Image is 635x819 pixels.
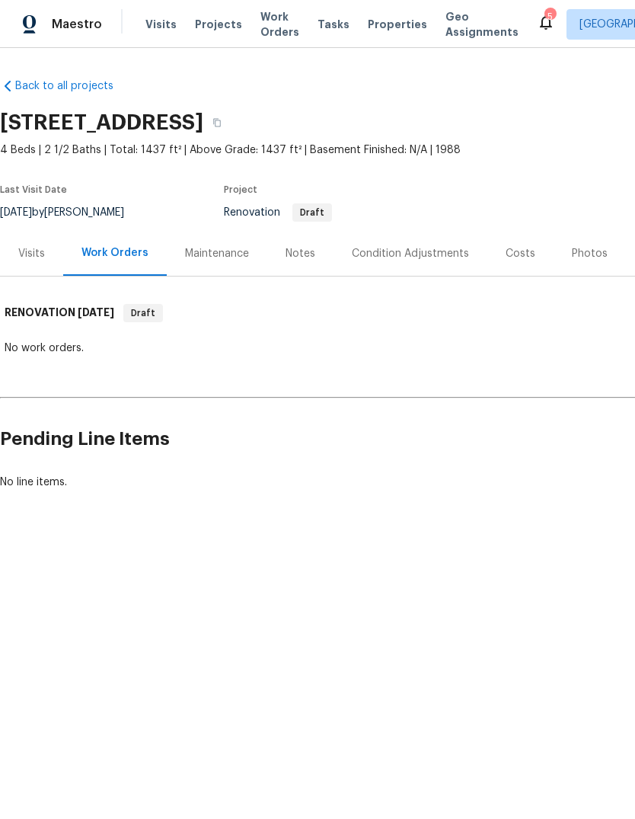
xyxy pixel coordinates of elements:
[224,185,257,194] span: Project
[5,304,114,322] h6: RENOVATION
[224,207,332,218] span: Renovation
[260,9,299,40] span: Work Orders
[52,17,102,32] span: Maestro
[506,246,535,261] div: Costs
[18,246,45,261] div: Visits
[294,208,330,217] span: Draft
[445,9,519,40] span: Geo Assignments
[317,19,349,30] span: Tasks
[145,17,177,32] span: Visits
[78,307,114,318] span: [DATE]
[195,17,242,32] span: Projects
[125,306,161,321] span: Draft
[544,9,555,24] div: 5
[81,245,148,261] div: Work Orders
[286,246,315,261] div: Notes
[368,17,427,32] span: Properties
[203,109,231,136] button: Copy Address
[352,246,469,261] div: Condition Adjustments
[185,246,249,261] div: Maintenance
[572,246,608,261] div: Photos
